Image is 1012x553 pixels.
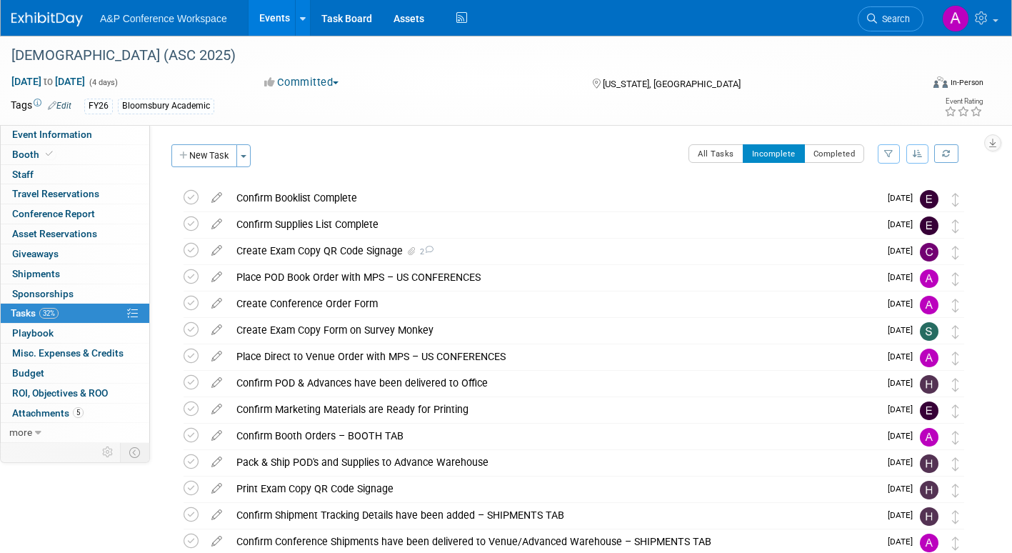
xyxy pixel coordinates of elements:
i: Move task [952,246,959,259]
button: All Tasks [688,144,743,163]
span: Shipments [12,268,60,279]
span: Giveaways [12,248,59,259]
span: 2 [418,247,434,256]
div: Print Exam Copy QR Code Signage [229,477,879,501]
div: Place Direct to Venue Order with MPS – US CONFERENCES [229,344,879,369]
a: Asset Reservations [1,224,149,244]
i: Move task [952,404,959,418]
a: Giveaways [1,244,149,264]
a: edit [204,456,229,469]
a: Event Information [1,125,149,144]
span: Booth [12,149,56,160]
img: ExhibitDay [11,12,83,26]
button: Incomplete [743,144,805,163]
span: Sponsorships [12,288,74,299]
span: [US_STATE], [GEOGRAPHIC_DATA] [603,79,741,89]
a: Staff [1,165,149,184]
span: 32% [39,308,59,319]
span: [DATE] [DATE] [11,75,86,88]
a: edit [204,509,229,522]
span: [DATE] [888,193,920,203]
div: Confirm POD & Advances have been delivered to Office [229,371,879,395]
span: Tasks [11,307,59,319]
i: Move task [952,352,959,365]
a: Conference Report [1,204,149,224]
img: Amanda Oney [920,296,938,314]
span: to [41,76,55,87]
a: Search [858,6,923,31]
a: Playbook [1,324,149,343]
div: In-Person [950,77,983,88]
span: Playbook [12,327,54,339]
i: Move task [952,457,959,471]
i: Move task [952,537,959,550]
span: [DATE] [888,219,920,229]
span: [DATE] [888,272,920,282]
a: more [1,423,149,442]
span: [DATE] [888,325,920,335]
a: Travel Reservations [1,184,149,204]
i: Move task [952,193,959,206]
span: [DATE] [888,246,920,256]
span: [DATE] [888,299,920,309]
div: Confirm Supplies List Complete [229,212,879,236]
img: Format-Inperson.png [933,76,948,88]
img: Erika Rollins [920,190,938,209]
div: Pack & Ship POD's and Supplies to Advance Warehouse [229,450,879,474]
a: Budget [1,364,149,383]
span: (4 days) [88,78,118,87]
a: Shipments [1,264,149,284]
span: Misc. Expenses & Credits [12,347,124,359]
button: New Task [171,144,237,167]
button: Committed [259,75,344,90]
span: Budget [12,367,44,379]
div: Event Format [839,74,983,96]
i: Move task [952,219,959,233]
span: ROI, Objectives & ROO [12,387,108,399]
a: Refresh [934,144,958,163]
span: Conference Report [12,208,95,219]
a: Booth [1,145,149,164]
a: edit [204,535,229,548]
img: Hannah Siegel [920,481,938,499]
span: A&P Conference Workspace [100,13,227,24]
span: Travel Reservations [12,188,99,199]
img: Erika Rollins [920,402,938,420]
a: edit [204,297,229,310]
div: [DEMOGRAPHIC_DATA] (ASC 2025) [6,43,901,69]
img: Amanda Oney [920,269,938,288]
i: Move task [952,299,959,312]
img: Hannah Siegel [920,454,938,473]
a: Attachments5 [1,404,149,423]
div: Create Exam Copy Form on Survey Monkey [229,318,879,342]
a: Sponsorships [1,284,149,304]
span: Asset Reservations [12,228,97,239]
span: Attachments [12,407,84,419]
span: Staff [12,169,34,180]
div: Confirm Shipment Tracking Details have been added – SHIPMENTS TAB [229,503,879,527]
a: edit [204,429,229,442]
a: edit [204,403,229,416]
img: Amanda Oney [920,428,938,447]
i: Booth reservation complete [46,150,53,158]
i: Move task [952,510,959,524]
div: Confirm Marketing Materials are Ready for Printing [229,397,879,422]
span: more [9,427,32,438]
img: Amanda Oney [920,349,938,367]
a: edit [204,482,229,495]
div: FY26 [84,99,113,114]
i: Move task [952,484,959,497]
div: Event Rating [944,98,983,105]
td: Personalize Event Tab Strip [96,443,121,462]
i: Move task [952,272,959,286]
span: [DATE] [888,457,920,467]
span: [DATE] [888,510,920,520]
span: [DATE] [888,431,920,441]
img: Erika Rollins [920,216,938,235]
td: Tags [11,98,71,114]
img: Amanda Oney [920,534,938,552]
div: Create Conference Order Form [229,292,879,316]
i: Move task [952,325,959,339]
div: Confirm Booth Orders – BOOTH TAB [229,424,879,448]
a: edit [204,324,229,337]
